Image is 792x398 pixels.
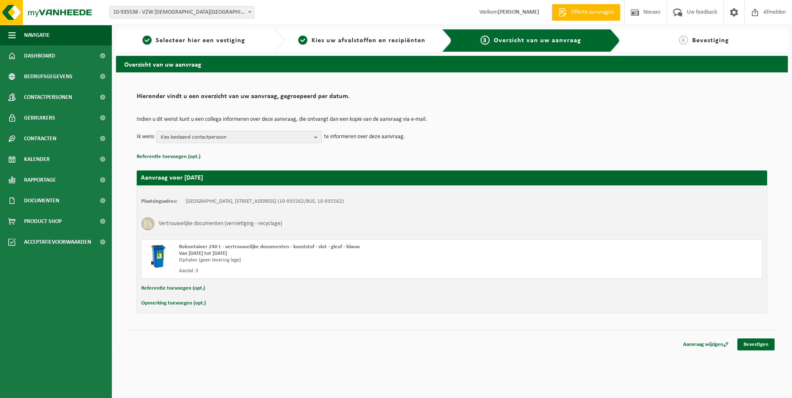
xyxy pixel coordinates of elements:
[137,93,767,104] h2: Hieronder vindt u een overzicht van uw aanvraag, gegroepeerd per datum.
[24,149,50,170] span: Kalender
[141,199,177,204] strong: Plaatsingsadres:
[137,117,767,122] p: Indien u dit wenst kunt u een collega informeren over deze aanvraag, die ontvangt dan een kopie v...
[24,170,56,190] span: Rapportage
[141,283,205,294] button: Referentie toevoegen (opt.)
[569,8,616,17] span: Offerte aanvragen
[156,131,322,143] button: Kies bestaand contactpersoon
[552,4,620,21] a: Offerte aanvragen
[141,175,203,181] strong: Aanvraag voor [DATE]
[186,198,344,205] td: [GEOGRAPHIC_DATA], [STREET_ADDRESS] (10-935562/BUS, 10-935562)
[109,6,254,19] span: 10-935538 - VZW PRIESTER DAENS COLLEGE - AALST
[24,66,72,87] span: Bedrijfsgegevens
[24,46,55,66] span: Dashboard
[137,151,200,162] button: Referentie toevoegen (opt.)
[110,7,254,18] span: 10-935538 - VZW PRIESTER DAENS COLLEGE - AALST
[179,257,485,264] div: Ophalen (geen levering lege)
[677,338,735,350] a: Aanvraag wijzigen
[481,36,490,45] span: 3
[156,37,245,44] span: Selecteer hier een vestiging
[141,298,206,309] button: Opmerking toevoegen (opt.)
[288,36,436,46] a: 2Kies uw afvalstoffen en recipiënten
[179,268,485,274] div: Aantal: 3
[159,217,282,230] h3: Vertrouwelijke documenten (vernietiging - recyclage)
[498,9,539,15] strong: [PERSON_NAME]
[137,131,154,143] p: Ik wens
[146,244,171,269] img: WB-0240-HPE-BE-09.png
[324,131,405,143] p: te informeren over deze aanvraag.
[116,56,788,72] h2: Overzicht van uw aanvraag
[142,36,152,45] span: 1
[24,190,59,211] span: Documenten
[24,211,62,232] span: Product Shop
[161,131,311,144] span: Kies bestaand contactpersoon
[179,244,360,249] span: Rolcontainer 240 L - vertrouwelijke documenten - kunststof - slot - gleuf - blauw
[24,128,56,149] span: Contracten
[24,108,55,128] span: Gebruikers
[298,36,307,45] span: 2
[24,25,50,46] span: Navigatie
[24,232,91,252] span: Acceptatievoorwaarden
[737,338,775,350] a: Bevestigen
[679,36,688,45] span: 4
[179,251,227,256] strong: Van [DATE] tot [DATE]
[311,37,425,44] span: Kies uw afvalstoffen en recipiënten
[24,87,72,108] span: Contactpersonen
[120,36,268,46] a: 1Selecteer hier een vestiging
[692,37,729,44] span: Bevestiging
[494,37,581,44] span: Overzicht van uw aanvraag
